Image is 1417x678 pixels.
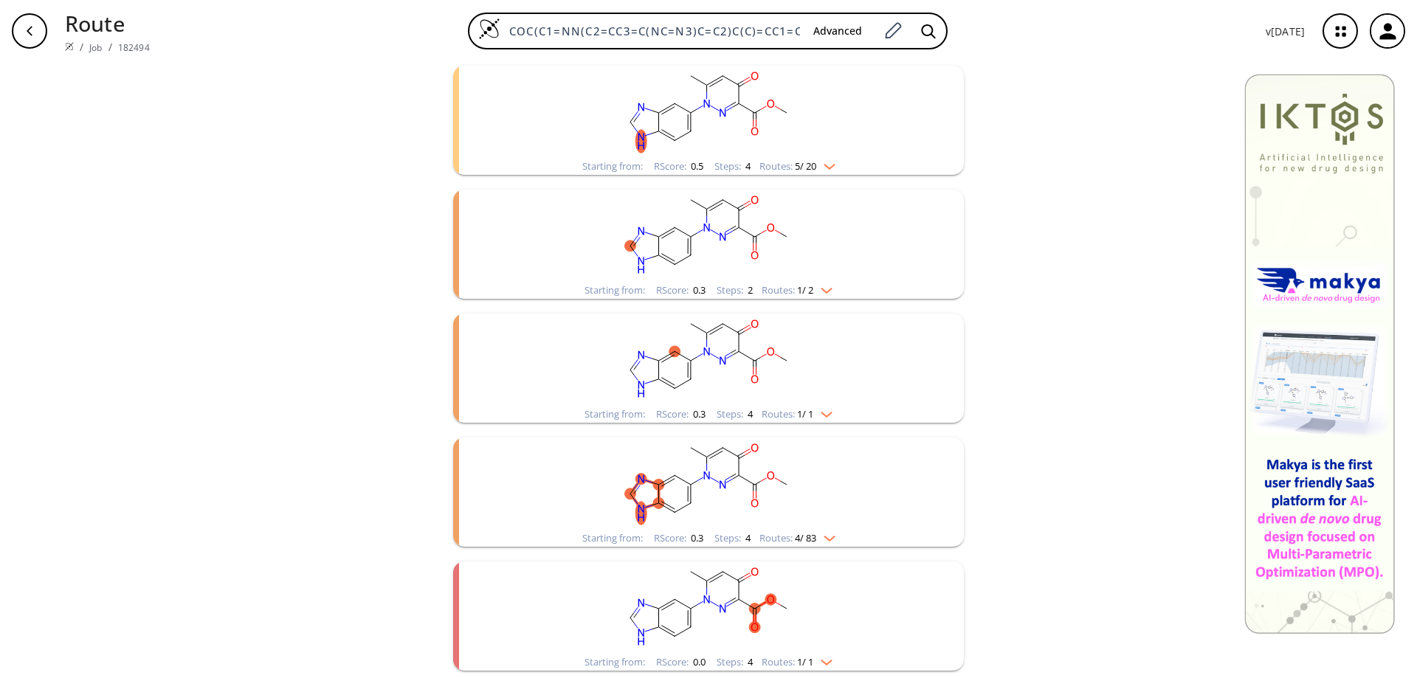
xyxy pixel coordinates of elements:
[654,162,703,171] div: RScore :
[65,7,150,39] p: Route
[517,190,900,282] svg: COC(=O)c1nn(-c2ccc3[nH]cnc3c2)c(C)cc1=O
[656,286,706,295] div: RScore :
[745,655,753,668] span: 4
[585,409,645,419] div: Starting from:
[717,286,753,295] div: Steps :
[582,533,643,543] div: Starting from:
[689,159,703,173] span: 0.5
[585,286,645,295] div: Starting from:
[517,561,900,654] svg: COC(=O)c1nn(-c2ccc3[nH]cnc3c2)c(C)cc1=O
[654,533,703,543] div: RScore :
[478,18,500,40] img: Logo Spaya
[813,282,832,294] img: Down
[691,655,706,668] span: 0.0
[816,530,835,542] img: Down
[743,531,751,544] span: 4
[759,162,835,171] div: Routes:
[585,657,645,667] div: Starting from:
[797,286,813,295] span: 1 / 2
[1244,74,1395,634] img: Banner
[656,409,706,419] div: RScore :
[500,24,801,38] input: Enter SMILES
[795,162,816,171] span: 5 / 20
[795,533,816,543] span: 4 / 83
[80,39,83,55] li: /
[65,42,74,51] img: Spaya logo
[743,159,751,173] span: 4
[689,531,703,544] span: 0.3
[813,654,832,665] img: Down
[717,657,753,667] div: Steps :
[714,162,751,171] div: Steps :
[89,41,102,54] a: Job
[797,409,813,419] span: 1 / 1
[1266,24,1305,39] p: v [DATE]
[517,437,900,530] svg: COC(=O)c1nn(-c2ccc3[nH]cnc3c2)c(C)cc1=O
[691,407,706,421] span: 0.3
[714,533,751,543] div: Steps :
[108,39,112,55] li: /
[691,283,706,297] span: 0.3
[745,407,753,421] span: 4
[717,409,753,419] div: Steps :
[745,283,753,297] span: 2
[656,657,706,667] div: RScore :
[801,18,874,45] button: Advanced
[118,41,150,54] a: 182494
[762,286,832,295] div: Routes:
[517,314,900,406] svg: COC(=O)c1nn(-c2ccc3[nH]cnc3c2)c(C)cc1=O
[797,657,813,667] span: 1 / 1
[517,66,900,158] svg: COC(=O)c1nn(-c2ccc3[nH]cnc3c2)c(C)cc1=O
[762,409,832,419] div: Routes:
[582,162,643,171] div: Starting from:
[813,406,832,418] img: Down
[816,158,835,170] img: Down
[762,657,832,667] div: Routes:
[759,533,835,543] div: Routes:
